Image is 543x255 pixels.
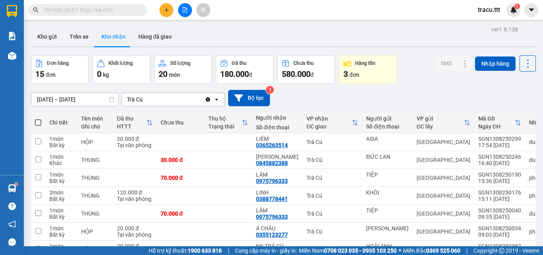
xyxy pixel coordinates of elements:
[81,210,109,217] div: THÙNG
[256,196,288,202] div: 0388778441
[306,123,352,130] div: ĐC giao
[49,178,73,184] div: Bất kỳ
[256,243,299,249] div: NK TRÀ CÚ
[366,243,409,249] div: HOÀI ANH
[169,72,180,78] span: món
[528,6,535,14] span: caret-down
[355,60,375,66] div: Hàng tồn
[466,246,467,255] span: |
[8,184,16,193] img: warehouse-icon
[49,171,73,178] div: 1 món
[478,225,521,232] div: SGN1308250034
[256,115,299,121] div: Người nhận
[475,56,516,71] button: Nhập hàng
[228,90,270,106] button: Bộ lọc
[81,123,109,130] div: Ghi chú
[113,112,157,133] th: Toggle SortBy
[524,3,538,17] button: caret-down
[256,154,299,160] div: THẠCH TÀI
[306,157,358,163] div: Trà Cú
[232,60,246,66] div: Đã thu
[256,178,288,184] div: 0975796333
[256,124,299,130] div: Số điện thoại
[161,175,200,181] div: 70.000 đ
[478,171,521,178] div: SGN1308250190
[144,95,144,103] input: Selected Trà Cú.
[161,157,200,163] div: 30.000 đ
[117,232,153,238] div: Tại văn phòng
[306,115,352,122] div: VP nhận
[366,154,409,160] div: ĐỨC LAN
[266,86,274,94] sup: 3
[306,246,358,253] div: Trà Cú
[7,5,17,17] img: logo-vxr
[81,175,109,181] div: THÙNG
[417,246,470,253] div: [GEOGRAPHIC_DATA]
[256,171,299,178] div: LÂM
[81,246,109,253] div: HỘP
[8,202,16,210] span: question-circle
[8,32,16,40] img: solution-icon
[49,207,73,214] div: 1 món
[31,55,89,84] button: Đơn hàng15đơn
[164,7,169,13] span: plus
[399,249,401,252] span: ⚪️
[95,27,132,46] button: Kho nhận
[46,72,56,78] span: đơn
[471,5,506,15] span: tracu.ttt
[127,95,143,103] div: Trà Cú
[49,119,73,126] div: Chi tiết
[161,210,200,217] div: 70.000 đ
[200,7,206,13] span: aim
[299,246,397,255] span: Miền Nam
[366,123,409,130] div: Số điện thoại
[117,123,146,130] div: HTTT
[8,220,16,228] span: notification
[514,4,520,9] sup: 1
[8,52,16,60] img: warehouse-icon
[339,55,397,84] button: Hàng tồn3đơn
[178,3,192,17] button: file-add
[109,60,133,66] div: Khối lượng
[161,119,200,126] div: Chưa thu
[366,136,409,142] div: ASIA
[35,69,44,79] span: 15
[117,136,153,142] div: 20.000 đ
[306,139,358,145] div: Trà Cú
[478,123,515,130] div: Ngày ĐH
[256,142,288,148] div: 0365263514
[117,142,153,148] div: Tại văn phòng
[306,175,358,181] div: Trà Cú
[182,7,188,13] span: file-add
[478,232,521,238] div: 09:03 [DATE]
[117,189,153,196] div: 120.000 đ
[81,228,109,235] div: HỘP
[117,243,153,249] div: 20.000 đ
[349,72,359,78] span: đơn
[310,72,314,78] span: đ
[478,243,521,249] div: SGN1208250387
[303,112,362,133] th: Toggle SortBy
[343,69,348,79] span: 3
[478,142,521,148] div: 17:54 [DATE]
[188,247,222,254] strong: 1900 633 818
[216,55,273,84] button: Đã thu180.000đ
[49,214,73,220] div: Bất kỳ
[31,27,63,46] button: Kho gửi
[306,193,358,199] div: Trà Cú
[417,139,470,145] div: [GEOGRAPHIC_DATA]
[491,25,518,34] div: ver 1.8.138
[366,225,409,232] div: HƯNG THỊNH
[478,214,521,220] div: 09:35 [DATE]
[81,157,109,163] div: THUNG
[159,3,173,17] button: plus
[49,142,73,148] div: Bất kỳ
[170,60,190,66] div: Số lượng
[478,160,521,166] div: 16:40 [DATE]
[417,228,470,235] div: [GEOGRAPHIC_DATA]
[97,69,101,79] span: 0
[256,136,299,142] div: LIÊM
[81,193,109,199] div: THÙNG
[204,112,252,133] th: Toggle SortBy
[103,72,109,78] span: kg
